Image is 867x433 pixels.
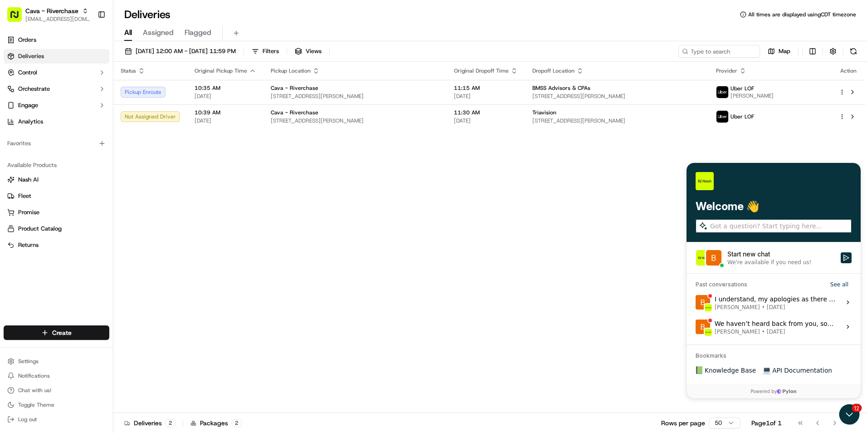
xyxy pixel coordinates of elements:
[166,419,175,427] div: 2
[532,109,556,116] span: Triavision
[838,403,862,428] iframe: Open customer support
[185,27,211,38] span: Flagged
[195,117,256,124] span: [DATE]
[124,418,175,428] div: Deliveries
[190,418,242,428] div: Packages
[532,67,575,74] span: Dropoff Location
[4,82,109,96] button: Orchestrate
[532,117,701,124] span: [STREET_ADDRESS][PERSON_NAME]
[7,176,106,184] a: Nash AI
[271,84,318,92] span: Cava - Riverchase
[4,172,109,187] button: Nash AI
[263,47,279,55] span: Filters
[7,208,106,216] a: Promise
[18,416,37,423] span: Log out
[678,45,760,58] input: Type to search
[748,11,856,18] span: All times are displayed using CDT timezone
[839,67,858,74] div: Action
[454,117,518,124] span: [DATE]
[764,45,794,58] button: Map
[7,192,106,200] a: Fleet
[532,93,701,100] span: [STREET_ADDRESS][PERSON_NAME]
[18,118,43,126] span: Analytics
[4,33,109,47] a: Orders
[195,67,247,74] span: Original Pickup Time
[306,47,321,55] span: Views
[7,241,106,249] a: Returns
[687,163,861,399] iframe: Customer support window
[4,325,109,340] button: Create
[18,101,38,109] span: Engage
[4,4,94,25] button: Cava - Riverchase[EMAIL_ADDRESS][DOMAIN_NAME]
[124,27,132,38] span: All
[271,67,311,74] span: Pickup Location
[661,418,705,428] p: Rows per page
[4,238,109,252] button: Returns
[716,67,737,74] span: Provider
[18,208,39,216] span: Promise
[25,15,90,23] button: [EMAIL_ADDRESS][DOMAIN_NAME]
[124,7,170,22] h1: Deliveries
[52,328,72,337] span: Create
[18,241,39,249] span: Returns
[18,192,31,200] span: Fleet
[532,84,590,92] span: BMSS Advisors & CPAs
[454,67,509,74] span: Original Dropoff Time
[4,189,109,203] button: Fleet
[18,225,62,233] span: Product Catalog
[4,205,109,220] button: Promise
[4,355,109,368] button: Settings
[4,413,109,426] button: Log out
[18,387,51,394] span: Chat with us!
[271,93,439,100] span: [STREET_ADDRESS][PERSON_NAME]
[18,372,50,379] span: Notifications
[731,113,754,120] span: Uber LOF
[779,47,790,55] span: Map
[18,85,50,93] span: Orchestrate
[4,114,109,129] a: Analytics
[18,52,44,60] span: Deliveries
[136,47,236,55] span: [DATE] 12:00 AM - [DATE] 11:59 PM
[195,84,256,92] span: 10:35 AM
[18,69,37,77] span: Control
[18,176,39,184] span: Nash AI
[121,67,136,74] span: Status
[751,418,782,428] div: Page 1 of 1
[18,358,39,365] span: Settings
[143,27,174,38] span: Assigned
[195,109,256,116] span: 10:39 AM
[454,84,518,92] span: 11:15 AM
[271,109,318,116] span: Cava - Riverchase
[232,419,242,427] div: 2
[4,136,109,151] div: Favorites
[454,93,518,100] span: [DATE]
[7,225,106,233] a: Product Catalog
[18,36,36,44] span: Orders
[4,98,109,113] button: Engage
[18,401,54,408] span: Toggle Theme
